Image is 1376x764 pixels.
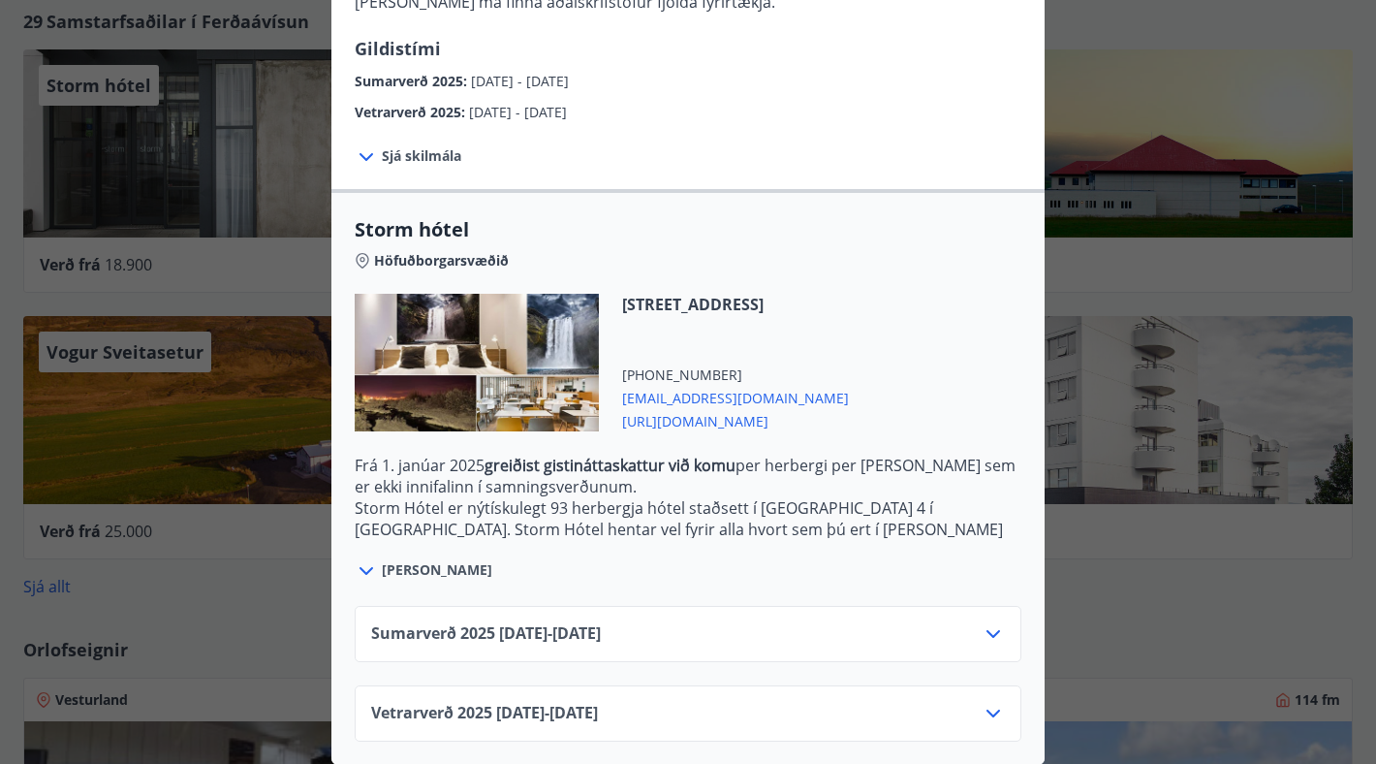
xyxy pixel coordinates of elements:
[622,408,849,431] span: [URL][DOMAIN_NAME]
[355,103,469,121] span: Vetrarverð 2025 :
[622,294,849,315] span: [STREET_ADDRESS]
[471,72,569,90] span: [DATE] - [DATE]
[622,366,849,385] span: [PHONE_NUMBER]
[355,72,471,90] span: Sumarverð 2025 :
[382,146,461,166] span: Sjá skilmála
[469,103,567,121] span: [DATE] - [DATE]
[485,455,735,476] strong: greiðist gistináttaskattur við komu
[355,216,1021,243] span: Storm hótel
[622,385,849,408] span: [EMAIL_ADDRESS][DOMAIN_NAME]
[355,455,1021,497] p: Frá 1. janúar 2025 per herbergi per [PERSON_NAME] sem er ekki innifalinn í samningsverðunum.
[355,37,441,60] span: Gildistími
[374,251,509,271] span: Höfuðborgarsvæðið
